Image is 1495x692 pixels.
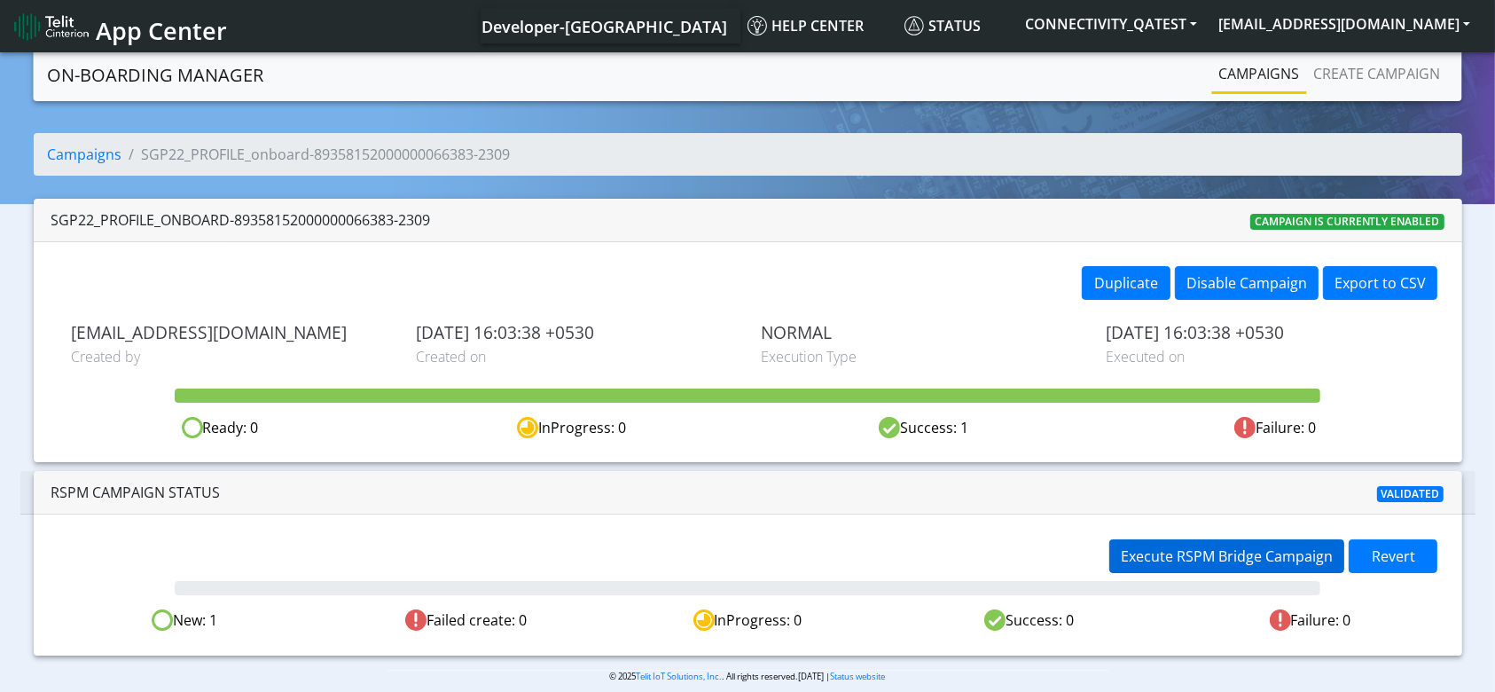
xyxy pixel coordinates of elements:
[395,417,747,439] div: InProgress: 0
[48,58,264,93] a: On-Boarding Manager
[1121,547,1333,566] span: Execute RSPM Bridge Campaign
[740,8,897,43] a: Help center
[71,346,389,367] span: Created by
[44,417,396,439] div: Ready: 0
[888,609,1170,632] div: Success: 0
[761,322,1079,342] span: NORMAL
[747,417,1100,439] div: Success: 1
[831,671,886,682] a: Status website
[1349,539,1437,573] button: Revert
[14,7,224,45] a: App Center
[897,8,1014,43] a: Status
[405,609,427,631] img: Failed
[387,670,1108,683] p: © 2025 . All rights reserved.[DATE] |
[51,209,431,231] div: SGP22_PROFILE_onboard-89358152000000066383-2309
[517,417,538,438] img: in-progress.svg
[1323,266,1437,300] button: Export to CSV
[1270,609,1291,631] img: Failed
[1307,56,1448,91] a: Create campaign
[122,144,511,165] li: SGP22_PROFILE_onboard-89358152000000066383-2309
[747,16,767,35] img: knowledge.svg
[14,12,89,41] img: logo-telit-cinterion-gw-new.png
[879,417,900,438] img: success.svg
[984,609,1006,631] img: Success
[1109,539,1344,573] button: Execute RSPM Bridge Campaign
[48,145,122,164] a: Campaigns
[1170,609,1451,632] div: Failure: 0
[481,16,727,37] span: Developer-[GEOGRAPHIC_DATA]
[34,133,1462,190] nav: breadcrumb
[1212,56,1307,91] a: Campaigns
[607,609,888,632] div: InProgress: 0
[1100,417,1452,439] div: Failure: 0
[416,322,734,342] span: [DATE] 16:03:38 +0530
[693,609,715,631] img: In progress
[44,609,325,632] div: New: 1
[1014,8,1208,40] button: CONNECTIVITY_QATEST
[416,346,734,367] span: Created on
[1208,8,1481,40] button: [EMAIL_ADDRESS][DOMAIN_NAME]
[71,322,389,342] span: [EMAIL_ADDRESS][DOMAIN_NAME]
[1082,266,1170,300] button: Duplicate
[1106,322,1424,342] span: [DATE] 16:03:38 +0530
[1372,547,1415,566] span: Revert
[481,8,726,43] a: Your current platform instance
[1175,266,1319,300] button: Disable Campaign
[1106,346,1424,367] span: Executed on
[152,609,173,631] img: Ready
[904,16,924,35] img: status.svg
[96,14,227,47] span: App Center
[904,16,981,35] span: Status
[51,483,221,502] span: RSPM Campaign Status
[325,609,607,632] div: Failed create: 0
[637,671,723,682] a: Telit IoT Solutions, Inc.
[1234,417,1256,438] img: fail.svg
[761,346,1079,367] span: Execution Type
[1377,486,1444,502] span: Validated
[182,417,203,438] img: ready.svg
[1250,214,1444,230] span: Campaign is currently enabled
[747,16,864,35] span: Help center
